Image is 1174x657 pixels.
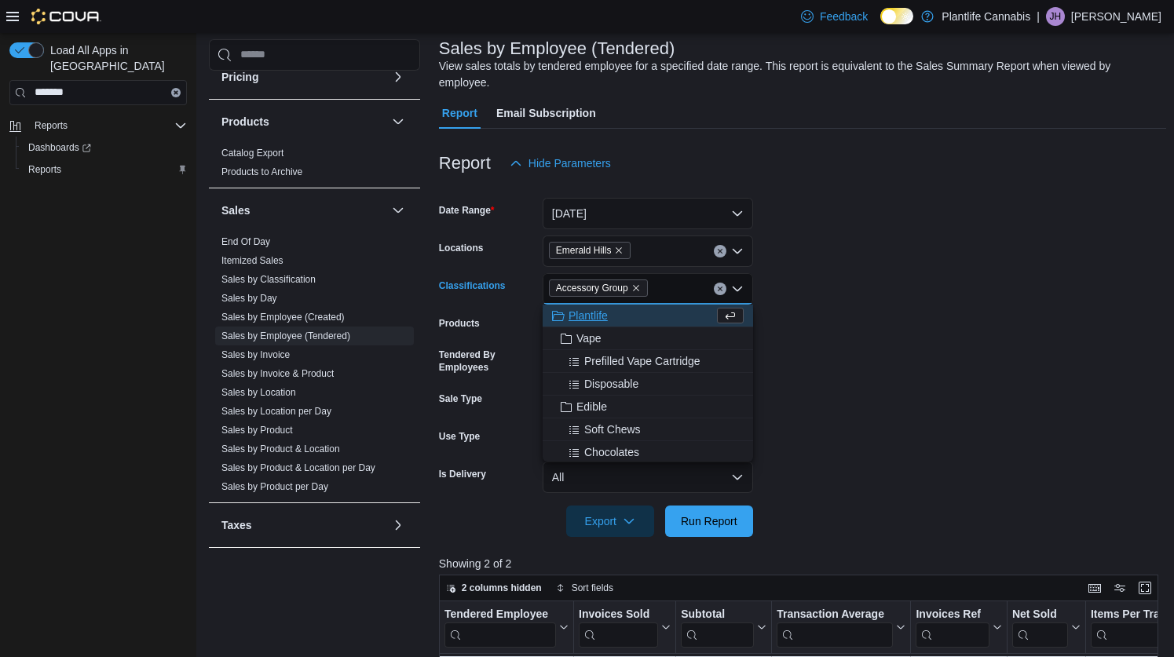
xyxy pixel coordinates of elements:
span: Sales by Invoice [221,349,290,361]
span: Sales by Product [221,424,293,436]
h3: Report [439,154,491,173]
span: Dark Mode [880,24,881,25]
div: Invoices Sold [579,607,658,622]
a: Sales by Employee (Created) [221,312,345,323]
div: Tendered Employee [444,607,556,647]
span: Prefilled Vape Cartridge [584,353,700,369]
span: Dashboards [28,141,91,154]
label: Products [439,317,480,330]
button: Clear input [171,88,181,97]
button: Invoices Sold [579,607,671,647]
span: Sales by Classification [221,273,316,286]
span: Accessory Group [556,280,628,296]
a: Sales by Product per Day [221,481,328,492]
button: Keyboard shortcuts [1085,579,1104,597]
a: Reports [22,160,68,179]
span: Sales by Product & Location per Day [221,462,375,474]
button: [DATE] [543,198,753,229]
label: Sale Type [439,392,482,405]
button: Soft Chews [543,418,753,441]
label: Date Range [439,204,495,217]
button: Edible [543,396,753,418]
label: Use Type [439,430,480,443]
button: Enter fullscreen [1136,579,1154,597]
button: Reports [3,115,193,137]
a: Sales by Product & Location per Day [221,462,375,473]
div: Net Sold [1012,607,1068,622]
div: Subtotal [681,607,754,647]
button: Remove Accessory Group from selection in this group [631,283,641,293]
div: Subtotal [681,607,754,622]
span: Reports [28,116,187,135]
input: Dark Mode [880,8,913,24]
span: Sort fields [572,582,613,594]
a: Feedback [795,1,874,32]
span: Hide Parameters [528,155,611,171]
span: Run Report [681,513,737,529]
div: Sales [209,232,420,502]
button: Products [221,114,386,130]
a: Sales by Product [221,425,293,436]
button: Plantlife [543,305,753,327]
button: Open list of options [731,245,744,257]
button: Prefilled Vape Cartridge [543,350,753,373]
label: Classifications [439,279,506,292]
span: JH [1050,7,1062,26]
button: Export [566,506,654,537]
span: Sales by Location [221,386,296,399]
span: Emerald Hills [549,242,631,259]
span: Sales by Employee (Tendered) [221,330,350,342]
span: Sales by Invoice & Product [221,367,334,380]
label: Is Delivery [439,468,486,480]
span: Sales by Product & Location [221,443,340,455]
a: Sales by Location per Day [221,406,331,417]
button: Taxes [389,516,408,535]
a: Sales by Product & Location [221,443,340,454]
span: 2 columns hidden [462,582,542,594]
div: Jodi Hamilton [1046,7,1065,26]
button: Clear input [714,245,726,257]
span: Reports [22,160,187,179]
span: Vape [576,330,602,346]
span: Load All Apps in [GEOGRAPHIC_DATA] [44,42,187,74]
span: Accessory Group [549,279,648,297]
div: Transaction Average [777,607,893,647]
img: Cova [31,9,101,24]
div: Net Sold [1012,607,1068,647]
span: Soft Chews [584,422,641,437]
span: Itemized Sales [221,254,283,267]
span: Sales by Employee (Created) [221,311,345,323]
button: Run Report [665,506,753,537]
h3: Products [221,114,269,130]
label: Tendered By Employees [439,349,536,374]
button: Vape [543,327,753,350]
div: Invoices Sold [579,607,658,647]
a: Sales by Invoice & Product [221,368,334,379]
button: Hide Parameters [503,148,617,179]
h3: Sales [221,203,251,218]
a: End Of Day [221,236,270,247]
a: Dashboards [16,137,193,159]
button: Sort fields [550,579,620,597]
span: Dashboards [22,138,187,157]
span: Edible [576,399,607,414]
button: All [543,462,753,493]
span: Feedback [820,9,868,24]
div: View sales totals by tendered employee for a specified date range. This report is equivalent to t... [439,58,1158,91]
span: Reports [35,119,68,132]
h3: Taxes [221,517,252,533]
span: Products to Archive [221,166,302,178]
nav: Complex example [9,108,187,221]
span: Export [576,506,645,537]
button: Close list of options [731,283,744,295]
a: Sales by Invoice [221,349,290,360]
button: Reports [28,116,74,135]
p: | [1037,7,1040,26]
h3: Sales by Employee (Tendered) [439,39,675,58]
span: Sales by Product per Day [221,480,328,493]
button: Taxes [221,517,386,533]
button: Chocolates [543,441,753,464]
span: Sales by Day [221,292,277,305]
span: Disposable [584,376,638,392]
h3: Pricing [221,69,258,85]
